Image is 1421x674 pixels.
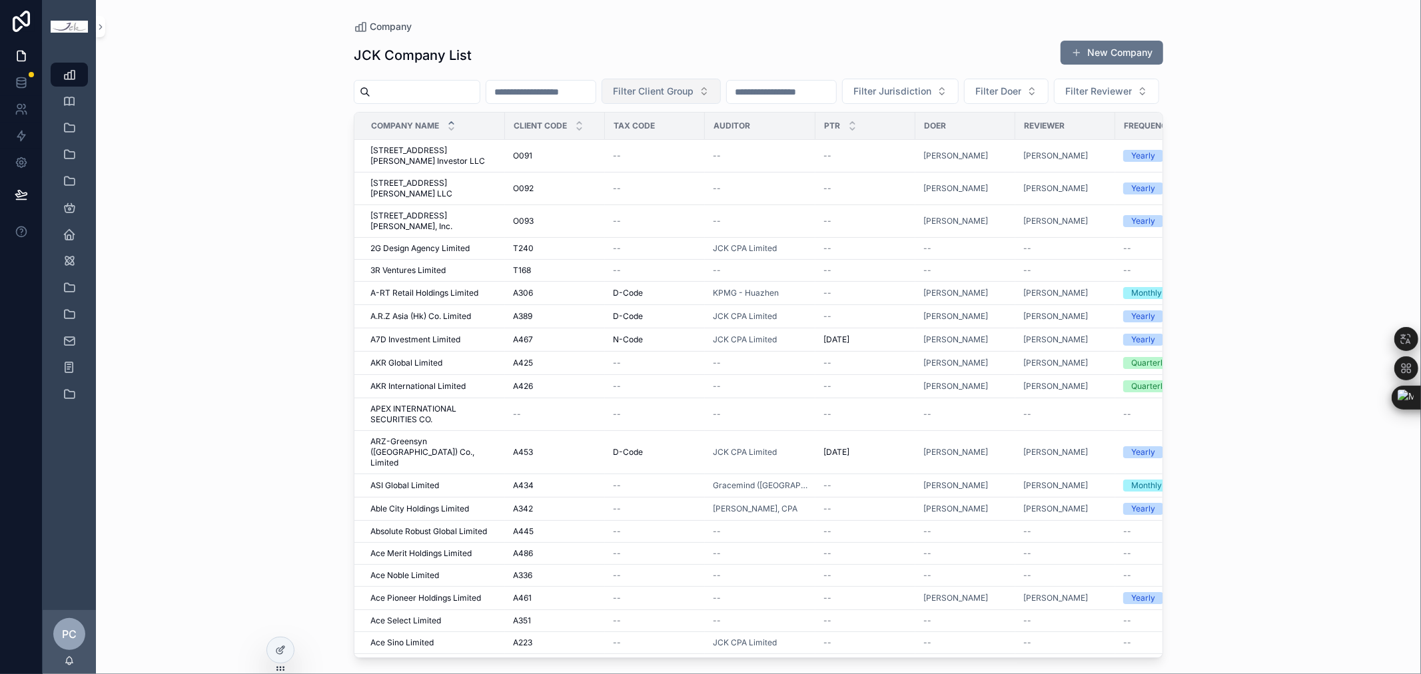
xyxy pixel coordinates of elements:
span: [PERSON_NAME] [1023,151,1088,161]
span: [PERSON_NAME] [923,381,988,392]
span: A389 [513,311,532,322]
span: -- [923,548,931,559]
span: KPMG - Huazhen [713,288,779,298]
a: -- [613,548,697,559]
a: -- [823,526,907,537]
div: Yearly [1131,446,1155,458]
a: D-Code [613,447,697,458]
a: Yearly [1123,310,1207,322]
a: [DATE] [823,447,907,458]
div: Yearly [1131,215,1155,227]
a: -- [823,216,907,226]
a: Quarterly [1123,357,1207,369]
a: -- [613,183,697,194]
a: O092 [513,183,597,194]
span: -- [613,216,621,226]
span: Filter Reviewer [1065,85,1132,98]
a: -- [823,358,907,368]
a: [PERSON_NAME] [1023,216,1088,226]
span: O091 [513,151,532,161]
a: N-Code [613,334,697,345]
span: -- [613,151,621,161]
span: [PERSON_NAME] [923,216,988,226]
a: AKR Global Limited [370,358,497,368]
a: -- [713,265,807,276]
a: [PERSON_NAME], CPA [713,504,807,514]
a: [PERSON_NAME] [1023,334,1088,345]
span: [DATE] [823,447,849,458]
a: Gracemind ([GEOGRAPHIC_DATA]) [713,480,807,491]
a: [PERSON_NAME] [923,447,988,458]
div: Monthly [1131,480,1162,492]
a: [PERSON_NAME] [1023,311,1107,322]
span: [PERSON_NAME] [1023,183,1088,194]
a: -- [823,265,907,276]
span: Filter Client Group [613,85,694,98]
a: A306 [513,288,597,298]
a: [PERSON_NAME] [1023,447,1107,458]
span: -- [1123,409,1131,420]
a: -- [923,526,1007,537]
a: [PERSON_NAME] [1023,480,1088,491]
a: -- [1123,265,1207,276]
a: -- [823,243,907,254]
div: Quarterly [1131,357,1167,369]
span: A-RT Retail Holdings Limited [370,288,478,298]
span: -- [613,409,621,420]
a: Able City Holdings Limited [370,504,497,514]
span: [PERSON_NAME] [923,311,988,322]
a: [PERSON_NAME] [1023,151,1107,161]
a: A434 [513,480,597,491]
button: New Company [1061,41,1163,65]
a: D-Code [613,288,697,298]
a: Quarterly [1123,380,1207,392]
span: A.R.Z Asia (Hk) Co. Limited [370,311,471,322]
a: [PERSON_NAME] [923,151,988,161]
span: JCK CPA Limited [713,311,777,322]
span: -- [613,381,621,392]
div: Quarterly [1131,380,1167,392]
span: -- [713,216,721,226]
button: Select Button [964,79,1049,104]
a: -- [713,151,807,161]
a: [PERSON_NAME] [923,381,1007,392]
span: JCK CPA Limited [713,447,777,458]
span: -- [823,311,831,322]
a: D-Code [613,311,697,322]
span: -- [713,526,721,537]
a: -- [823,311,907,322]
span: AKR International Limited [370,381,466,392]
a: Ace Noble Limited [370,570,497,581]
button: Select Button [1054,79,1159,104]
span: -- [613,183,621,194]
span: -- [823,409,831,420]
a: [PERSON_NAME] [1023,480,1107,491]
span: -- [613,243,621,254]
a: JCK CPA Limited [713,243,807,254]
a: A453 [513,447,597,458]
a: -- [713,216,807,226]
div: Yearly [1131,503,1155,515]
a: -- [613,480,697,491]
a: Yearly [1123,503,1207,515]
span: [PERSON_NAME] [1023,288,1088,298]
span: T168 [513,265,531,276]
span: [DATE] [823,334,849,345]
a: -- [713,183,807,194]
span: [STREET_ADDRESS][PERSON_NAME], Inc. [370,210,497,232]
a: A445 [513,526,597,537]
a: [PERSON_NAME] [923,504,988,514]
a: ARZ-Greensyn ([GEOGRAPHIC_DATA]) Co., Limited [370,436,497,468]
a: -- [923,548,1007,559]
span: -- [1023,265,1031,276]
span: -- [513,409,521,420]
a: Company [354,20,412,33]
a: A486 [513,548,597,559]
span: O092 [513,183,534,194]
a: [PERSON_NAME] [923,447,1007,458]
span: A306 [513,288,533,298]
button: Select Button [842,79,959,104]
